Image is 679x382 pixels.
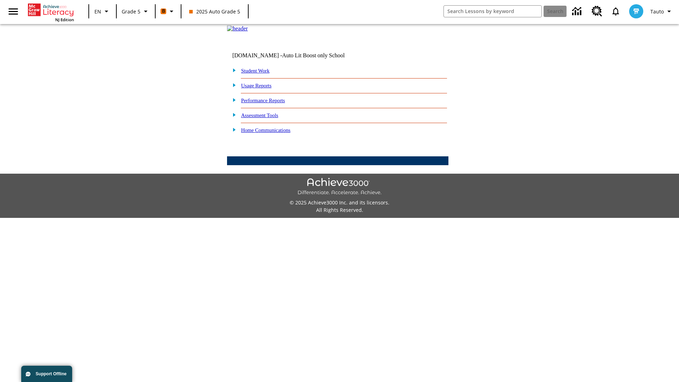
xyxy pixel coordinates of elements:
img: avatar image [629,4,643,18]
span: Tauto [650,8,664,15]
img: header [227,25,248,32]
a: Usage Reports [241,83,272,88]
span: B [162,7,165,16]
span: EN [94,8,101,15]
td: [DOMAIN_NAME] - [232,52,362,59]
a: Notifications [607,2,625,21]
span: Support Offline [36,371,66,376]
a: Home Communications [241,127,291,133]
button: Grade: Grade 5, Select a grade [119,5,153,18]
span: NJ Edition [55,17,74,22]
a: Assessment Tools [241,112,278,118]
button: Support Offline [21,366,72,382]
button: Select a new avatar [625,2,648,21]
a: Resource Center, Will open in new tab [587,2,607,21]
a: Data Center [568,2,587,21]
span: Grade 5 [122,8,140,15]
img: plus.gif [229,97,236,103]
img: plus.gif [229,126,236,133]
button: Profile/Settings [648,5,676,18]
span: 2025 Auto Grade 5 [189,8,240,15]
div: Home [28,2,74,22]
button: Open side menu [3,1,24,22]
img: plus.gif [229,82,236,88]
nobr: Auto Lit Boost only School [282,52,345,58]
button: Language: EN, Select a language [91,5,114,18]
input: search field [444,6,541,17]
button: Boost Class color is orange. Change class color [158,5,179,18]
img: Achieve3000 Differentiate Accelerate Achieve [297,178,382,196]
img: plus.gif [229,111,236,118]
a: Performance Reports [241,98,285,103]
img: plus.gif [229,67,236,73]
a: Student Work [241,68,269,74]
